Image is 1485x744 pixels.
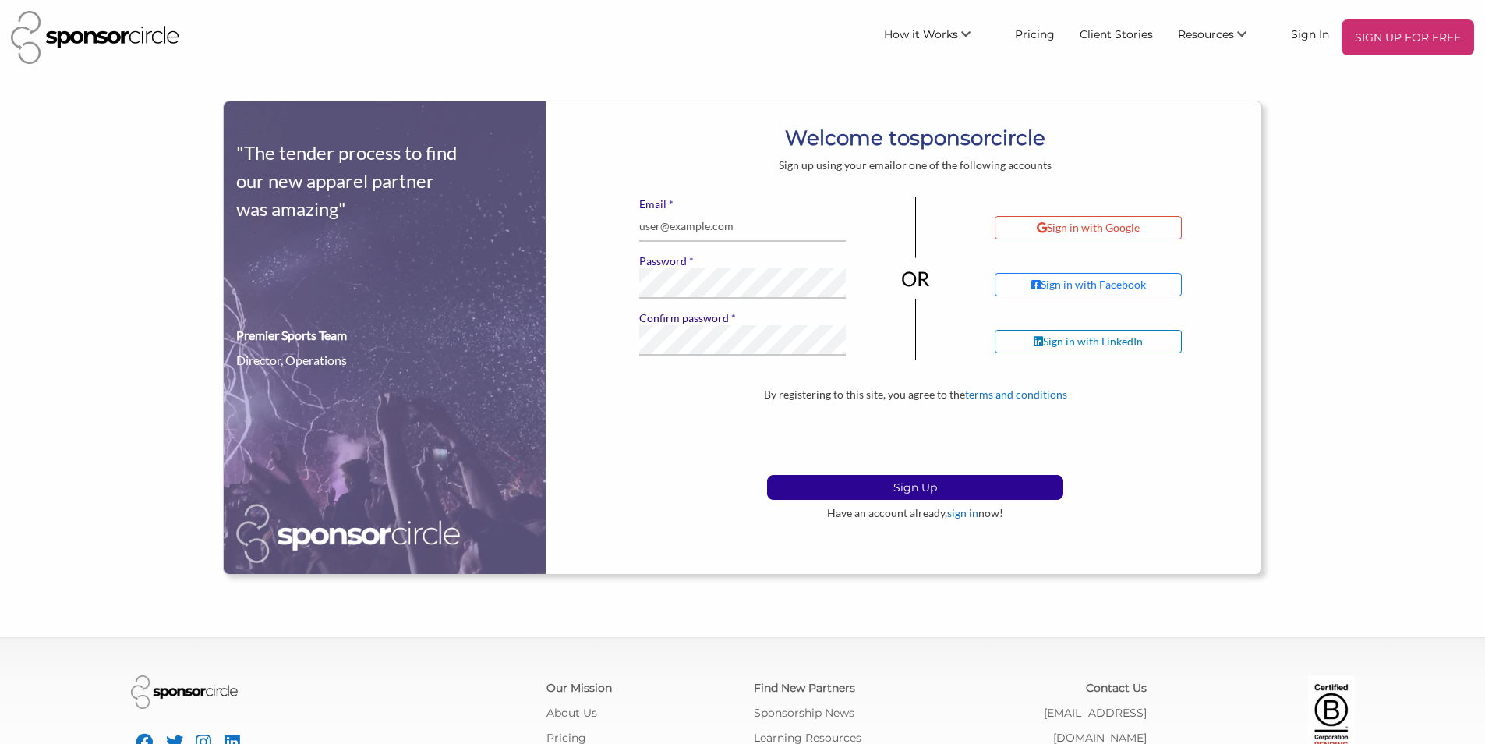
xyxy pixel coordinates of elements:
[910,126,991,151] b: sponsor
[236,139,461,223] div: "The tender process to find our new apparel partner was amazing"
[754,681,855,695] a: Find New Partners
[767,475,1063,500] button: Sign Up
[546,706,597,720] a: About Us
[995,273,1250,296] a: Sign in with Facebook
[570,388,1262,520] div: By registering to this site, you agree to the Have an account already, now!
[11,11,179,64] img: Sponsor Circle Logo
[236,351,347,370] div: Director, Operations
[768,476,1062,499] p: Sign Up
[1067,19,1165,48] a: Client Stories
[872,19,1002,55] li: How it Works
[754,706,854,720] a: Sponsorship News
[236,504,461,563] img: Sponsor Circle Logo
[131,675,238,709] img: Sponsor Circle Logo
[570,124,1262,152] h1: Welcome to circle
[223,101,546,576] img: sign-up-testimonial-def32a0a4a1c0eb4219d967058da5be3d0661b8e3d1197772554463f7db77dfd.png
[1002,19,1067,48] a: Pricing
[896,158,1052,172] span: or one of the following accounts
[901,197,931,360] img: or-divider-vertical-04be836281eac2ff1e2d8b3dc99963adb0027f4cd6cf8dbd6b945673e6b3c68b.png
[639,211,847,242] input: user@example.com
[797,408,1034,469] iframe: reCAPTCHA
[1037,221,1140,235] div: Sign in with Google
[1031,278,1146,292] div: Sign in with Facebook
[884,27,958,41] span: How it Works
[1278,19,1342,48] a: Sign In
[965,388,1067,401] a: terms and conditions
[1178,27,1234,41] span: Resources
[1086,681,1147,695] a: Contact Us
[947,506,978,519] a: sign in
[236,326,347,345] div: Premier Sports Team
[995,330,1250,353] a: Sign in with LinkedIn
[570,158,1262,172] div: Sign up using your email
[1348,26,1468,49] p: SIGN UP FOR FREE
[1034,335,1143,349] div: Sign in with LinkedIn
[1165,19,1278,55] li: Resources
[639,311,847,325] label: Confirm password
[639,254,847,268] label: Password
[995,216,1250,239] a: Sign in with Google
[546,681,612,695] a: Our Mission
[639,197,847,211] label: Email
